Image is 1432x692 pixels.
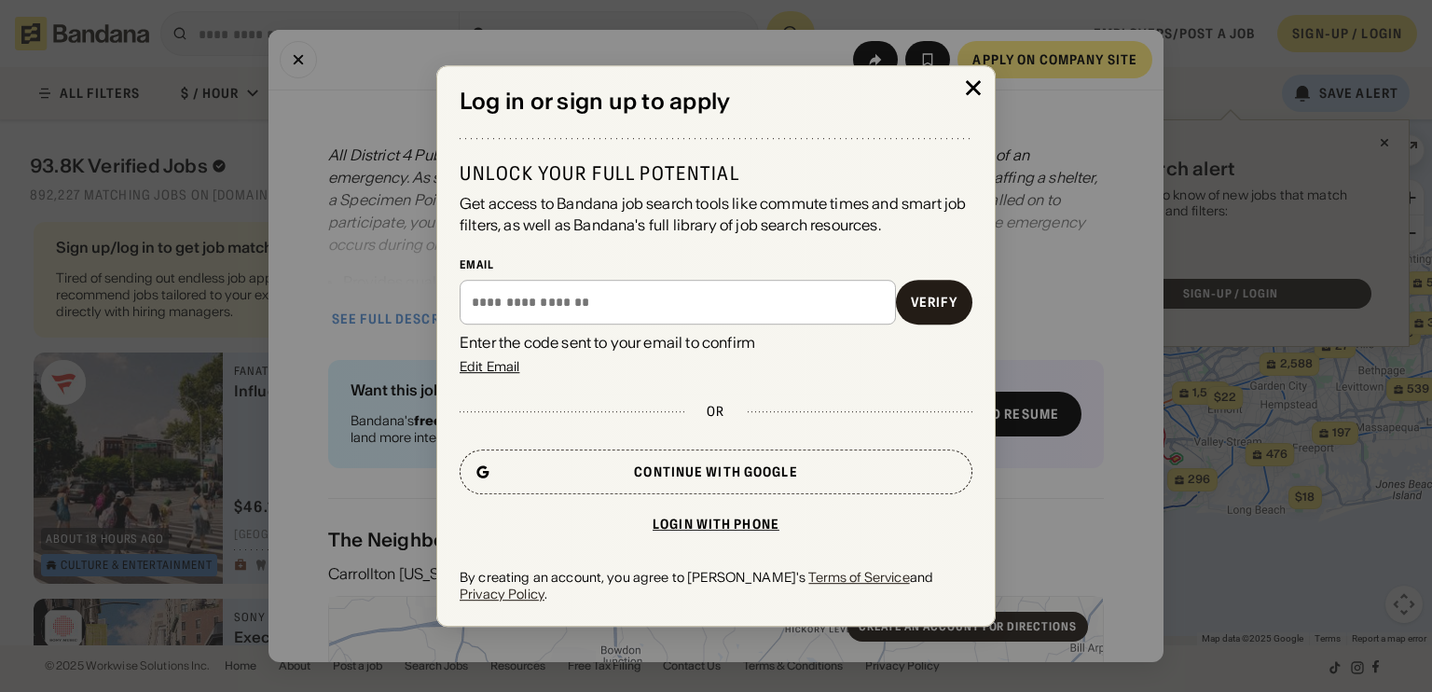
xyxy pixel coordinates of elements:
[460,569,972,602] div: By creating an account, you agree to [PERSON_NAME]'s and .
[460,332,972,353] div: Enter the code sent to your email to confirm
[460,360,519,373] div: Edit Email
[911,296,957,309] div: Verify
[653,518,779,531] div: Login with phone
[460,193,972,235] div: Get access to Bandana job search tools like commute times and smart job filters, as well as Banda...
[808,569,909,586] a: Terms of Service
[460,89,972,116] div: Log in or sign up to apply
[460,587,544,603] a: Privacy Policy
[460,257,972,272] div: Email
[707,403,724,420] div: or
[460,161,972,186] div: Unlock your full potential
[634,465,797,478] div: Continue with Google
